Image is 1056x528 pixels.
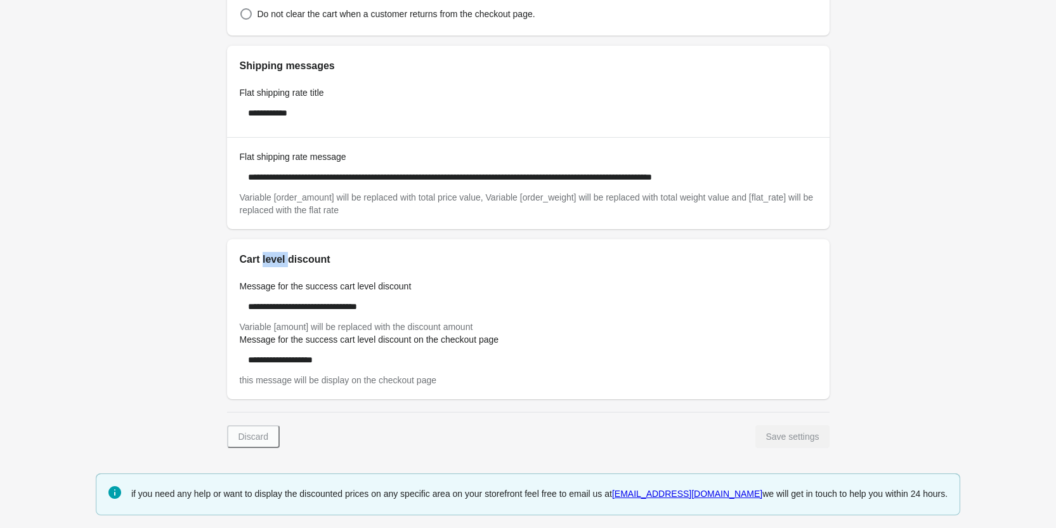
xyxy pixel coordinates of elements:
[240,252,817,267] h2: Cart level discount
[240,191,817,216] div: Variable [order_amount] will be replaced with total price value, Variable [order_weight] will be ...
[240,374,817,386] div: this message will be display on the checkout page
[612,489,762,499] a: [EMAIL_ADDRESS][DOMAIN_NAME]
[240,280,412,293] label: Message for the success cart level discount
[257,8,535,20] span: Do not clear the cart when a customer returns from the checkout page.
[240,86,324,99] label: Flat shipping rate title
[240,320,817,333] div: Variable [amount] will be replaced with the discount amount
[240,150,346,163] label: Flat shipping rate message
[131,485,948,503] div: if you need any help or want to display the discounted prices on any specific area on your storef...
[240,58,817,74] h2: Shipping messages
[240,333,499,346] label: Message for the success cart level discount on the checkout page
